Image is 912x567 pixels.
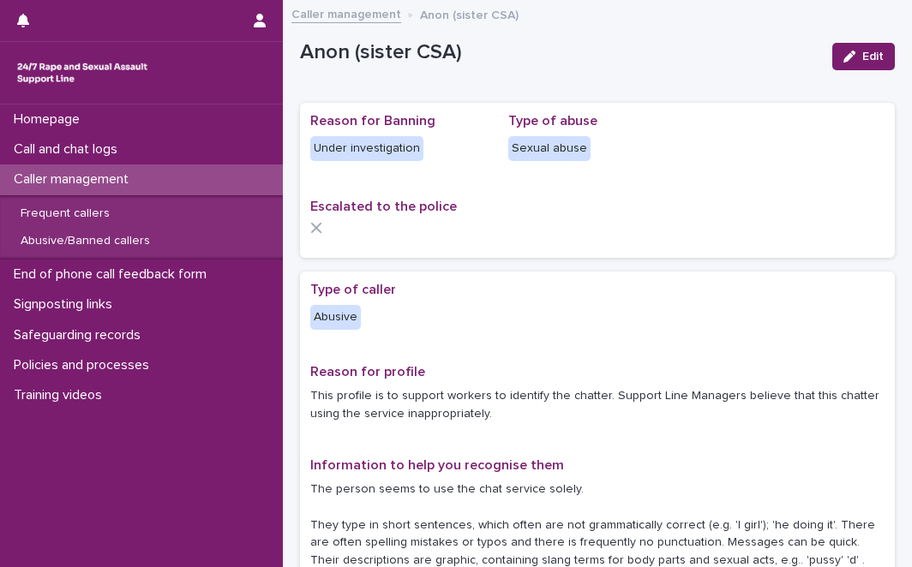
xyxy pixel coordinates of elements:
p: Homepage [7,111,93,128]
p: Frequent callers [7,206,123,221]
span: Type of abuse [508,114,597,128]
p: Caller management [7,171,142,188]
span: Reason for Banning [310,114,435,128]
p: Call and chat logs [7,141,131,158]
span: Type of caller [310,283,396,296]
button: Edit [832,43,895,70]
img: rhQMoQhaT3yELyF149Cw [14,56,151,90]
span: Escalated to the police [310,200,457,213]
p: Anon (sister CSA) [420,4,519,23]
a: Caller management [291,3,401,23]
div: Sexual abuse [508,136,591,161]
p: End of phone call feedback form [7,266,220,283]
span: Edit [862,51,884,63]
p: Training videos [7,387,116,403]
span: Reason for profile [310,365,425,379]
p: Anon (sister CSA) [300,40,819,65]
p: Signposting links [7,296,126,313]
p: Policies and processes [7,357,163,373]
div: Abusive [310,305,361,330]
span: Information to help you recognise them [310,458,564,472]
div: Under investigation [310,136,423,161]
p: Safeguarding records [7,327,154,343]
p: Abusive/Banned callers [7,234,164,248]
p: This profile is to support workers to identify the chatter. Support Line Managers believe that th... [310,387,885,423]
